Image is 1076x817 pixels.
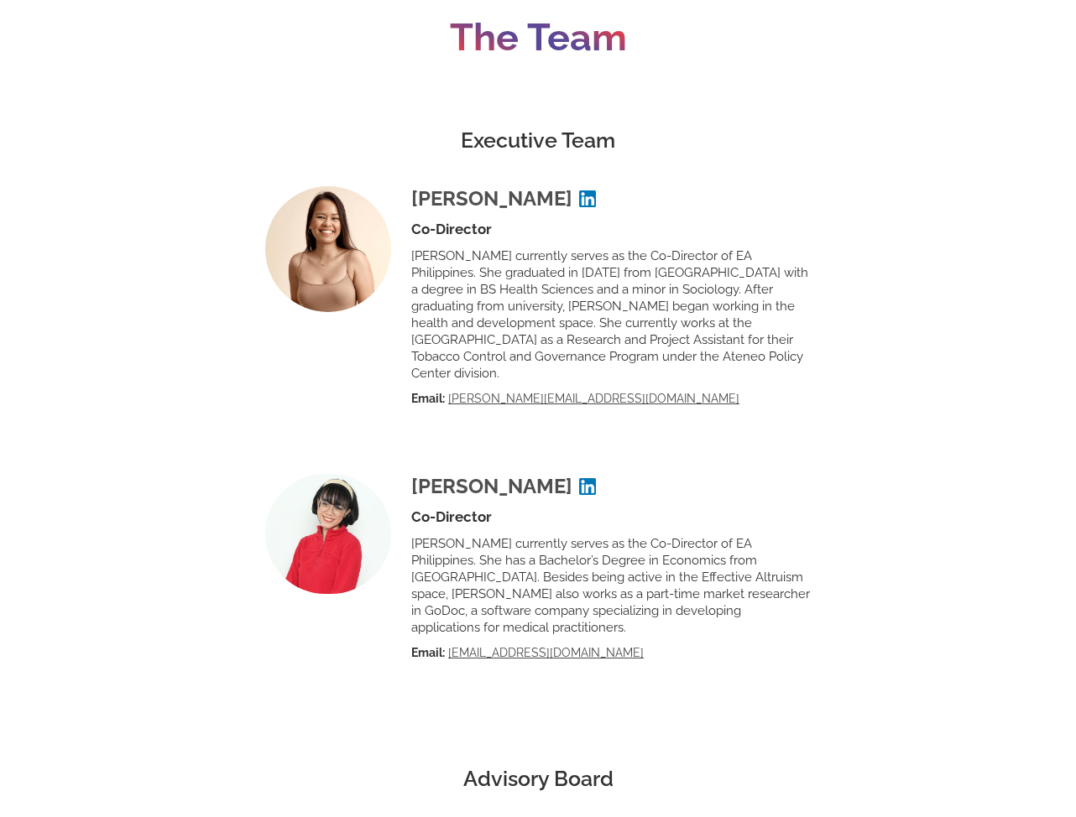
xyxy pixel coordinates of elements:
h3: [PERSON_NAME] [411,474,572,499]
a: [PERSON_NAME][EMAIL_ADDRESS][DOMAIN_NAME] [448,390,739,407]
h1: Advisory Board [265,766,811,791]
h1: Executive Team [265,127,811,153]
h3: [PERSON_NAME] [411,186,572,211]
p: [PERSON_NAME] currently serves as the Co-Director of EA Philippines. She has a Bachelor’s Degree ... [411,535,811,636]
h1: The Team [450,19,627,56]
h4: Co-Director [411,507,492,527]
a: [EMAIL_ADDRESS][DOMAIN_NAME] [448,644,644,661]
strong: Email: [411,646,445,659]
strong: Email: [411,392,445,405]
h4: Co-Director [411,220,492,239]
p: [PERSON_NAME] currently serves as the Co-Director of EA Philippines. She graduated in [DATE] from... [411,247,811,382]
